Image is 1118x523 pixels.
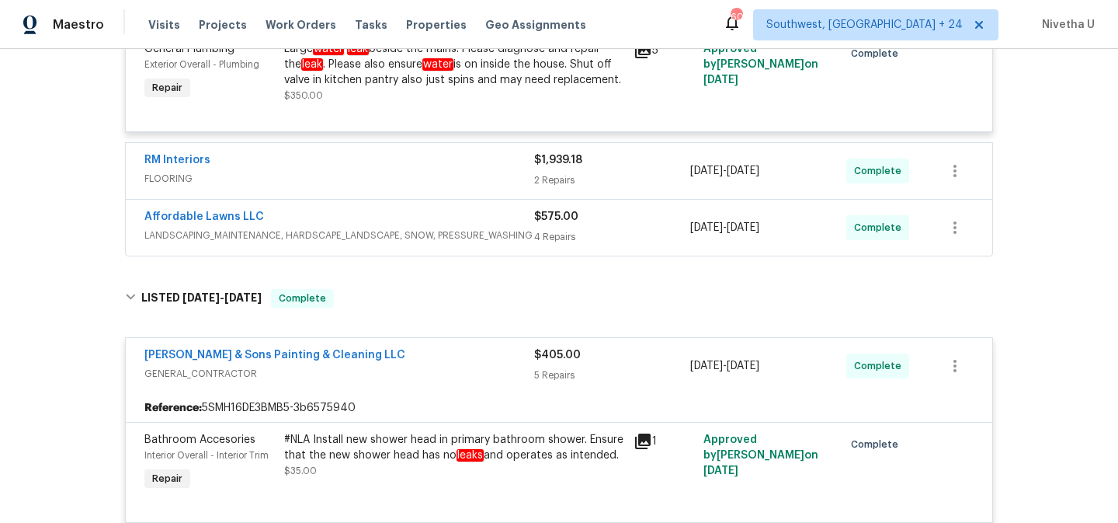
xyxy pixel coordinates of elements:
[534,229,690,245] div: 4 Repairs
[703,44,818,85] span: Approved by [PERSON_NAME] on
[690,166,723,176] span: [DATE]
[284,41,624,88] div: Large beside the mains. Please diagnose and repair the . Please also ensure is on inside the hous...
[355,19,387,30] span: Tasks
[534,350,581,361] span: $405.00
[182,292,220,303] span: [DATE]
[406,17,467,33] span: Properties
[284,466,317,476] span: $35.00
[182,292,262,303] span: -
[144,155,210,166] a: RM Interiors
[224,292,262,303] span: [DATE]
[634,41,694,60] div: 5
[457,449,484,462] em: leaks
[144,451,269,460] span: Interior Overall - Interior Trim
[144,350,405,361] a: [PERSON_NAME] & Sons Painting & Cleaning LLC
[690,222,723,233] span: [DATE]
[144,366,534,382] span: GENERAL_CONTRACTOR
[422,58,453,71] em: water
[144,228,534,243] span: LANDSCAPING_MAINTENANCE, HARDSCAPE_LANDSCAPE, SNOW, PRESSURE_WASHING
[146,80,189,96] span: Repair
[534,368,690,383] div: 5 Repairs
[854,220,908,235] span: Complete
[120,274,998,323] div: LISTED [DATE]-[DATE]Complete
[727,361,759,371] span: [DATE]
[690,358,759,374] span: -
[690,361,723,371] span: [DATE]
[199,17,247,33] span: Projects
[854,163,908,179] span: Complete
[284,432,624,463] div: #NLA Install new shower head in primary bathroom shower. Ensure that the new shower head has no a...
[144,211,264,222] a: Affordable Lawns LLC
[146,471,189,486] span: Repair
[690,220,759,235] span: -
[1036,17,1095,33] span: Nivetha U
[266,17,336,33] span: Work Orders
[126,394,992,422] div: 5SMH16DE3BMB5-3b6575940
[854,358,908,374] span: Complete
[534,211,578,222] span: $575.00
[53,17,104,33] span: Maestro
[141,289,262,308] h6: LISTED
[690,163,759,179] span: -
[144,44,234,54] span: General Plumbing
[301,58,323,71] em: leak
[284,91,323,100] span: $350.00
[273,291,332,306] span: Complete
[144,171,534,187] span: FLOORING
[727,166,759,176] span: [DATE]
[851,46,904,61] span: Complete
[731,9,741,25] div: 607
[313,43,344,55] em: water
[144,400,202,416] b: Reference:
[144,434,255,445] span: Bathroom Accesories
[766,17,963,33] span: Southwest, [GEOGRAPHIC_DATA] + 24
[727,222,759,233] span: [DATE]
[347,43,369,55] em: leak
[703,75,738,85] span: [DATE]
[485,17,586,33] span: Geo Assignments
[851,437,904,452] span: Complete
[148,17,180,33] span: Visits
[634,432,694,451] div: 1
[703,465,738,476] span: [DATE]
[144,60,259,69] span: Exterior Overall - Plumbing
[703,434,818,476] span: Approved by [PERSON_NAME] on
[534,173,690,188] div: 2 Repairs
[534,155,582,166] span: $1,939.18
